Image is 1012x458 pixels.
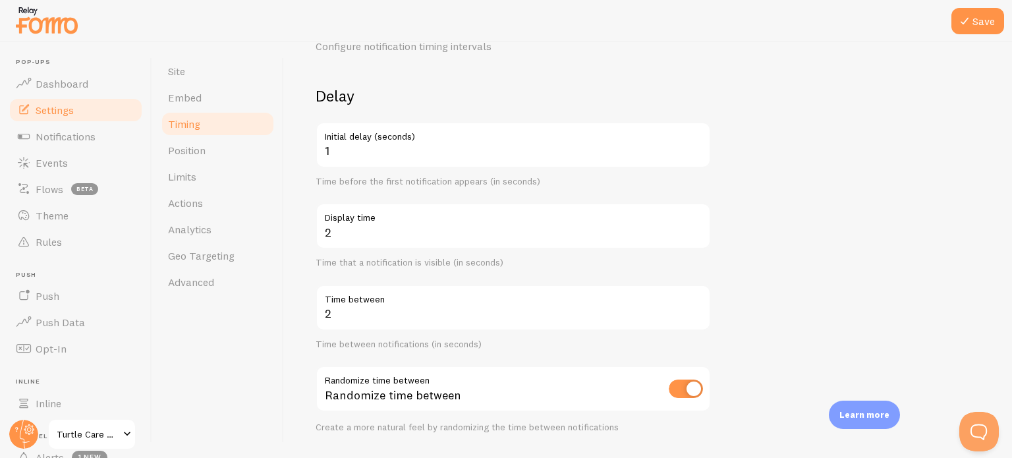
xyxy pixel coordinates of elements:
[8,97,144,123] a: Settings
[829,401,900,429] div: Learn more
[316,339,711,351] div: Time between notifications (in seconds)
[36,77,88,90] span: Dashboard
[8,229,144,255] a: Rules
[168,249,235,262] span: Geo Targeting
[316,39,632,54] p: Configure notification timing intervals
[168,144,206,157] span: Position
[316,285,711,307] label: Time between
[160,58,275,84] a: Site
[36,289,59,302] span: Push
[8,390,144,416] a: Inline
[160,190,275,216] a: Actions
[8,123,144,150] a: Notifications
[57,426,119,442] span: Turtle Care Guide
[16,271,144,279] span: Push
[16,378,144,386] span: Inline
[36,156,68,169] span: Events
[71,183,98,195] span: beta
[160,216,275,243] a: Analytics
[316,366,711,414] div: Randomize time between
[160,243,275,269] a: Geo Targeting
[160,163,275,190] a: Limits
[8,150,144,176] a: Events
[36,235,62,248] span: Rules
[839,409,889,421] p: Learn more
[36,130,96,143] span: Notifications
[959,412,999,451] iframe: Help Scout Beacon - Open
[8,309,144,335] a: Push Data
[160,137,275,163] a: Position
[8,71,144,97] a: Dashboard
[160,111,275,137] a: Timing
[316,176,711,188] div: Time before the first notification appears (in seconds)
[36,316,85,329] span: Push Data
[160,269,275,295] a: Advanced
[316,122,711,144] label: Initial delay (seconds)
[168,170,196,183] span: Limits
[168,117,200,130] span: Timing
[36,342,67,355] span: Opt-In
[316,86,711,106] h2: Delay
[316,257,711,269] div: Time that a notification is visible (in seconds)
[168,65,185,78] span: Site
[160,84,275,111] a: Embed
[316,203,711,225] label: Display time
[168,91,202,104] span: Embed
[14,3,80,37] img: fomo-relay-logo-orange.svg
[36,397,61,410] span: Inline
[36,103,74,117] span: Settings
[8,202,144,229] a: Theme
[16,58,144,67] span: Pop-ups
[8,176,144,202] a: Flows beta
[168,196,203,210] span: Actions
[36,209,69,222] span: Theme
[316,422,711,434] div: Create a more natural feel by randomizing the time between notifications
[168,223,211,236] span: Analytics
[168,275,214,289] span: Advanced
[8,335,144,362] a: Opt-In
[36,183,63,196] span: Flows
[47,418,136,450] a: Turtle Care Guide
[8,283,144,309] a: Push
